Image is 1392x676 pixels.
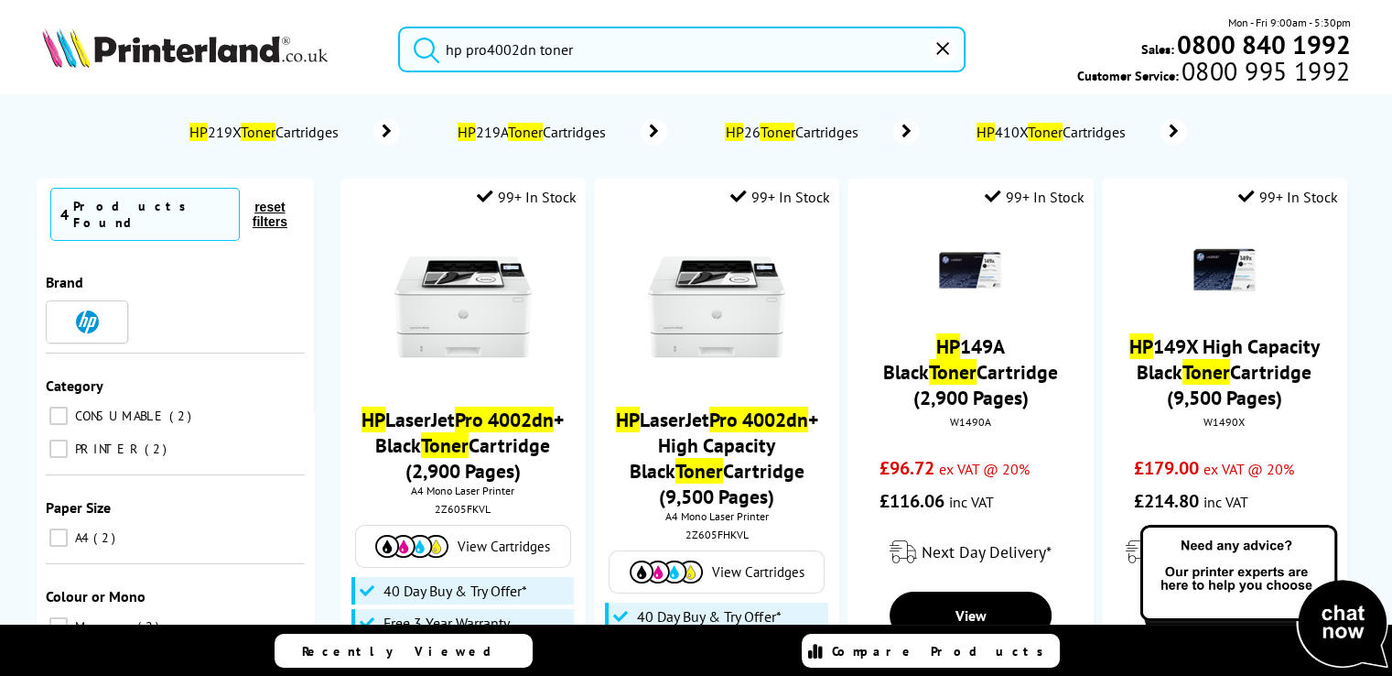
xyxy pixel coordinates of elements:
[383,582,527,600] span: 40 Day Buy & Try Offer*
[938,238,1002,302] img: HP-W1490A-Small.png
[46,498,111,517] span: Paper Size
[603,509,830,523] span: A4 Mono Laser Printer
[1176,27,1350,61] b: 0800 840 1992
[955,606,986,625] span: View
[929,359,977,385] mark: Toner
[398,27,966,72] input: Search product or brand
[70,529,92,546] span: A4
[46,376,103,395] span: Category
[240,199,300,230] button: reset filters
[802,634,1060,668] a: Compare Products
[648,238,785,376] img: HP-LaserJetPro-4002dn-Front-Small.jpg
[1111,527,1338,578] div: modal_delivery
[1238,188,1338,206] div: 99+ In Stock
[508,123,543,141] mark: Toner
[169,408,196,424] span: 2
[187,119,400,145] a: HP219XTonerCartridges
[883,333,1058,410] a: HP149A BlackTonerCartridge (2,900 Pages)
[1203,460,1293,478] span: ex VAT @ 20%
[70,441,143,457] span: PRINTER
[709,407,808,432] mark: Pro 4002dn
[637,607,781,626] span: 40 Day Buy & Try Offer*
[725,123,743,141] mark: HP
[60,205,69,224] span: 4
[616,407,818,509] a: HPLaserJetPro 4002dn+ High Capacity BlackTonerCartridge (9,500 Pages)
[861,415,1079,429] div: W1490A
[241,123,275,141] mark: Toner
[70,618,135,635] span: Mono
[985,188,1084,206] div: 99+ In Stock
[70,408,167,424] span: CONSUMABLE
[977,123,995,141] mark: HP
[832,643,1053,660] span: Compare Products
[760,123,794,141] mark: Toner
[354,502,572,516] div: 2Z605FKVL
[1129,333,1153,359] mark: HP
[302,643,510,660] span: Recently Viewed
[49,617,68,636] input: Mono 2
[275,634,533,668] a: Recently Viewed
[361,407,385,432] mark: HP
[1182,359,1230,385] mark: Toner
[361,407,564,484] a: HPLaserJetPro 4002dn+ BlackTonerCartridge (2,900 Pages)
[1116,415,1333,429] div: W1490X
[394,238,532,376] img: HP-LaserJetPro-4002dn-Front-Small.jpg
[49,407,68,425] input: CONSUMABLE 2
[383,614,510,632] span: Free 3 Year Warranty
[879,456,934,480] span: £96.72
[49,440,68,458] input: PRINTER 2
[46,273,83,291] span: Brand
[42,27,328,68] img: Printerland Logo
[630,561,703,583] img: Cartridges
[608,528,825,541] div: 2Z605FHKVL
[616,407,640,432] mark: HP
[890,592,1051,639] a: View
[455,119,667,145] a: HP219ATonerCartridges
[1028,123,1063,141] mark: Toner
[46,587,146,605] span: Colour or Mono
[93,529,120,546] span: 2
[375,535,448,558] img: Cartridges
[1203,493,1247,511] span: inc VAT
[1179,62,1350,80] span: 0800 995 1992
[73,198,230,231] div: Products Found
[187,123,346,141] span: 219X Cartridges
[458,538,550,555] span: View Cartridges
[1129,333,1320,410] a: HP149X High Capacity BlackTonerCartridge (9,500 Pages)
[477,188,577,206] div: 99+ In Stock
[76,311,99,333] img: HP
[42,27,375,71] a: Printerland Logo
[857,527,1084,578] div: modal_delivery
[730,188,830,206] div: 99+ In Stock
[722,119,919,145] a: HP26TonerCartridges
[365,535,561,558] a: View Cartridges
[1173,36,1350,53] a: 0800 840 1992
[455,123,613,141] span: 219A Cartridges
[879,489,944,513] span: £116.06
[1227,14,1350,31] span: Mon - Fri 9:00am - 5:30pm
[675,458,723,484] mark: Toner
[1140,40,1173,58] span: Sales:
[49,529,68,547] input: A4 2
[619,561,815,583] a: View Cartridges
[1133,489,1198,513] span: £214.80
[1077,62,1350,84] span: Customer Service:
[722,123,866,141] span: 26 Cartridges
[145,441,171,457] span: 2
[137,618,164,635] span: 2
[421,432,469,458] mark: Toner
[458,123,476,141] mark: HP
[974,123,1133,141] span: 410X Cartridges
[1136,522,1392,672] img: Open Live Chat window
[949,493,994,511] span: inc VAT
[712,563,804,581] span: View Cartridges
[974,119,1187,145] a: HP410XTonerCartridges
[939,460,1030,478] span: ex VAT @ 20%
[455,407,554,432] mark: Pro 4002dn
[1133,456,1198,480] span: £179.00
[350,484,577,497] span: A4 Mono Laser Printer
[189,123,208,141] mark: HP
[1192,238,1257,302] img: HP-W1490X-Small.png
[936,333,960,359] mark: HP
[922,541,1052,562] span: Next Day Delivery*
